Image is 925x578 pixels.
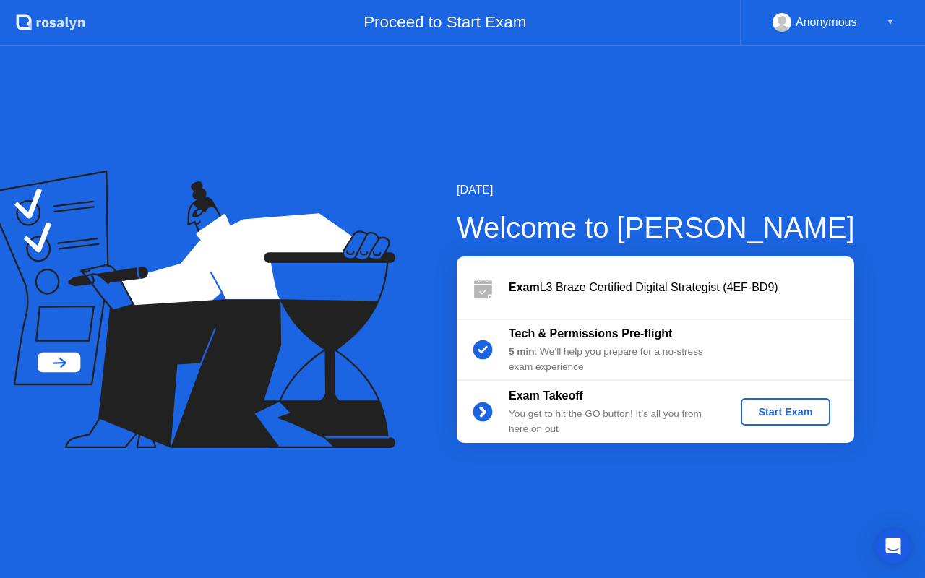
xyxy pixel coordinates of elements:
[741,398,830,426] button: Start Exam
[509,389,583,402] b: Exam Takeoff
[887,13,894,32] div: ▼
[509,346,535,357] b: 5 min
[457,181,855,199] div: [DATE]
[509,407,717,436] div: You get to hit the GO button! It’s all you from here on out
[876,529,911,564] div: Open Intercom Messenger
[509,279,854,296] div: L3 Braze Certified Digital Strategist (4EF-BD9)
[457,206,855,249] div: Welcome to [PERSON_NAME]
[509,327,672,340] b: Tech & Permissions Pre-flight
[796,13,857,32] div: Anonymous
[509,345,717,374] div: : We’ll help you prepare for a no-stress exam experience
[509,281,540,293] b: Exam
[747,406,824,418] div: Start Exam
